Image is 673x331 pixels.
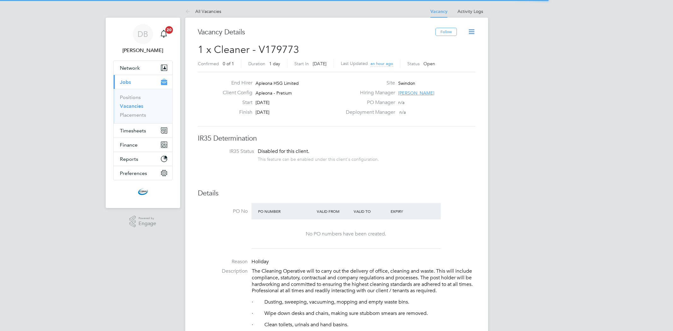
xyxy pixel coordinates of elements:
[294,61,309,67] label: Start In
[342,80,395,86] label: Site
[120,112,146,118] a: Placements
[257,206,316,217] div: PO Number
[139,221,156,226] span: Engage
[114,89,172,123] div: Jobs
[129,216,156,228] a: Powered byEngage
[113,187,173,197] a: Go to home page
[341,61,368,66] label: Last Updated
[251,258,269,265] span: Holiday
[218,109,252,116] label: Finish
[114,138,172,152] button: Finance
[218,90,252,96] label: Client Config
[258,231,434,237] div: No PO numbers have been created.
[204,148,254,155] label: IR35 Status
[198,258,248,265] label: Reason
[342,99,395,106] label: PO Manager
[139,216,156,221] span: Powered by
[269,61,280,67] span: 1 day
[398,100,404,105] span: n/a
[258,155,379,162] div: This feature can be enabled under this client's configuration.
[435,28,457,36] button: Follow
[114,166,172,180] button: Preferences
[370,61,393,66] span: an hour ago
[458,9,483,14] a: Activity Logs
[248,61,265,67] label: Duration
[120,103,143,109] a: Vacancies
[399,109,406,115] span: n/a
[218,80,252,86] label: End Hirer
[114,152,172,166] button: Reports
[120,142,138,148] span: Finance
[315,206,352,217] div: Valid From
[252,322,475,328] p: · Clean toilets, urinals and hand basins.
[342,109,395,116] label: Deployment Manager
[198,61,219,67] label: Confirmed
[114,75,172,89] button: Jobs
[165,26,173,34] span: 20
[198,134,475,143] h3: IR35 Determination
[252,268,475,294] p: The Cleaning Operative will to carry out the delivery of office, cleaning and waste. This will in...
[120,170,147,176] span: Preferences
[120,65,140,71] span: Network
[185,9,221,14] a: All Vacancies
[223,61,234,67] span: 0 of 1
[113,47,173,54] span: Daniel Barber
[157,24,170,44] a: 20
[252,299,475,305] p: · Dusting, sweeping, vacuuming, mopping and empty waste bins.
[407,61,420,67] label: Status
[342,90,395,96] label: Hiring Manager
[423,61,435,67] span: Open
[430,9,447,14] a: Vacancy
[398,80,415,86] span: Swindon
[198,44,299,56] span: 1 x Cleaner - V179773
[256,80,299,86] span: Apleona HSG Limited
[120,128,146,134] span: Timesheets
[352,206,389,217] div: Valid To
[138,30,148,38] span: DB
[389,206,426,217] div: Expiry
[114,61,172,75] button: Network
[198,268,248,275] label: Description
[258,148,309,154] span: Disabled for this client.
[252,310,475,317] p: · Wipe down desks and chairs, making sure stubborn smears are removed.
[256,90,292,96] span: Apleona - Pretium
[138,187,148,197] img: cbwstaffingsolutions-logo-retina.png
[113,24,173,54] a: DB[PERSON_NAME]
[398,90,434,96] span: [PERSON_NAME]
[198,28,435,37] h3: Vacancy Details
[218,99,252,106] label: Start
[106,18,180,208] nav: Main navigation
[256,109,269,115] span: [DATE]
[313,61,327,67] span: [DATE]
[120,94,141,100] a: Positions
[114,124,172,137] button: Timesheets
[120,156,138,162] span: Reports
[198,208,248,215] label: PO No
[256,100,269,105] span: [DATE]
[198,189,475,198] h3: Details
[120,79,131,85] span: Jobs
